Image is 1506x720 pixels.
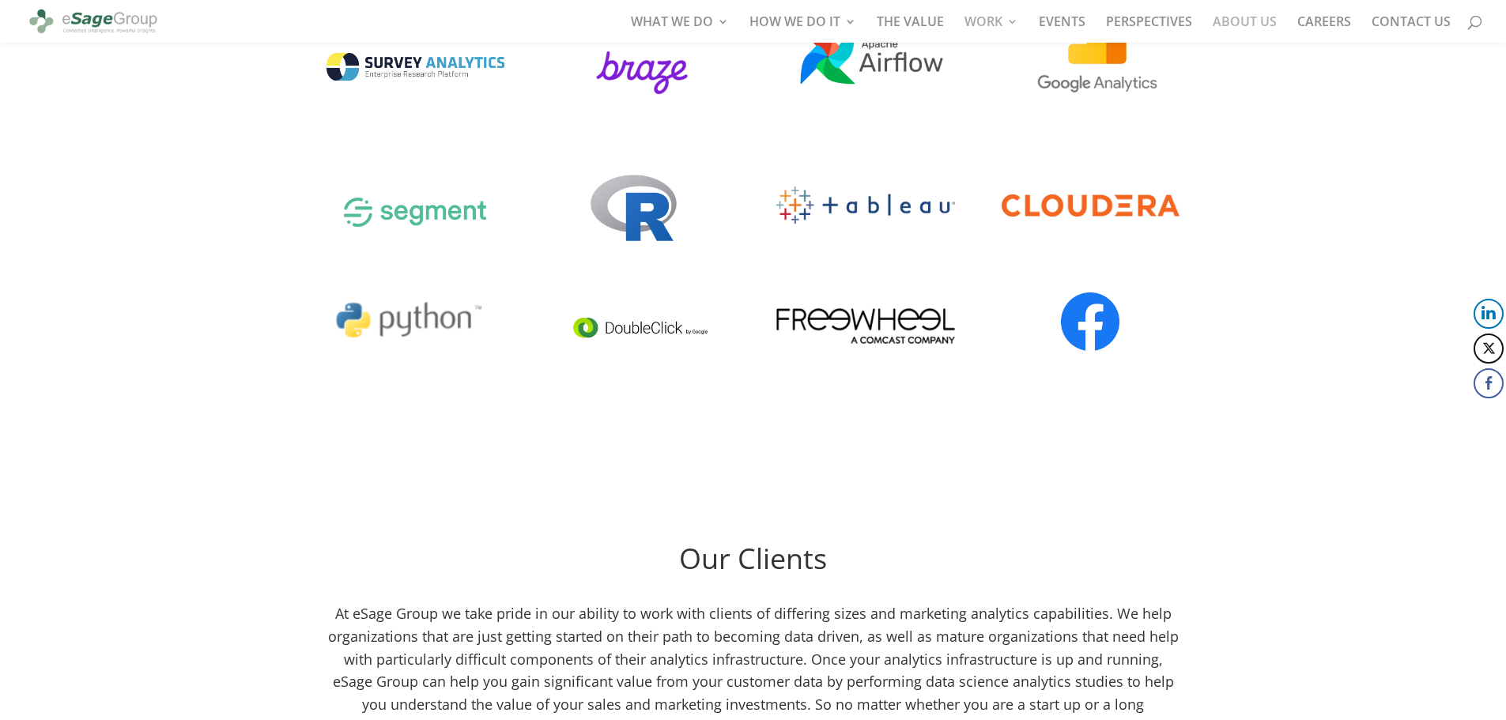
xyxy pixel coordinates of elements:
[1474,368,1504,398] button: Facebook Share
[964,16,1018,43] a: WORK
[1297,16,1351,43] a: CAREERS
[1039,16,1085,43] a: EVENTS
[1474,334,1504,364] button: Twitter Share
[1213,16,1277,43] a: ABOUT US
[631,16,729,43] a: WHAT WE DO
[877,16,944,43] a: THE VALUE
[1106,16,1192,43] a: PERSPECTIVES
[326,545,1180,581] h2: Our Clients
[749,16,856,43] a: HOW WE DO IT
[27,3,160,40] img: eSage Group
[1474,299,1504,329] button: LinkedIn Share
[1372,16,1451,43] a: CONTACT US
